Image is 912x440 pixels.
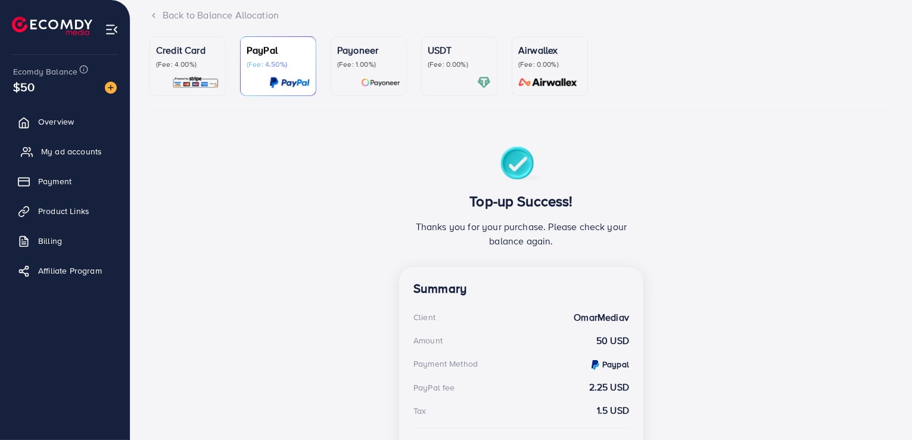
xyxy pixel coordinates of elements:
p: (Fee: 1.00%) [337,60,400,69]
img: card [515,76,581,89]
div: Amount [413,334,443,346]
iframe: Chat [861,386,903,431]
strong: 50 USD [596,334,629,348]
div: Payment Method [413,358,478,370]
div: Tax [413,405,426,417]
a: Product Links [9,199,121,223]
strong: 1.5 USD [597,404,629,417]
img: card [477,76,491,89]
img: card [361,76,400,89]
span: Affiliate Program [38,265,102,277]
h3: Top-up Success! [413,193,629,210]
p: Payoneer [337,43,400,57]
span: Ecomdy Balance [13,66,77,78]
img: image [105,82,117,94]
span: My ad accounts [41,145,102,157]
img: credit [592,360,599,370]
span: Overview [38,116,74,128]
div: PayPal fee [413,382,455,393]
span: Billing [38,235,62,247]
p: Airwallex [518,43,581,57]
img: card [269,76,310,89]
a: Billing [9,229,121,253]
a: My ad accounts [9,140,121,163]
p: Thanks you for your purchase. Please check your balance again. [413,219,629,248]
p: PayPal [247,43,310,57]
h4: Summary [413,281,629,296]
strong: 2.25 USD [589,380,629,394]
div: Client [413,311,435,323]
span: Payment [38,175,71,187]
p: USDT [428,43,491,57]
p: (Fee: 4.50%) [247,60,310,69]
strong: OmarMediav [574,311,629,324]
img: logo [12,17,92,35]
img: menu [105,23,119,36]
img: card [172,76,219,89]
span: $50 [13,78,35,95]
strong: Paypal [602,358,629,370]
p: (Fee: 0.00%) [518,60,581,69]
span: Product Links [38,205,89,217]
p: Credit Card [156,43,219,57]
p: (Fee: 0.00%) [428,60,491,69]
img: success [500,147,543,183]
a: Overview [9,110,121,134]
div: Back to Balance Allocation [150,8,893,22]
p: (Fee: 4.00%) [156,60,219,69]
a: Affiliate Program [9,259,121,283]
a: Payment [9,169,121,193]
